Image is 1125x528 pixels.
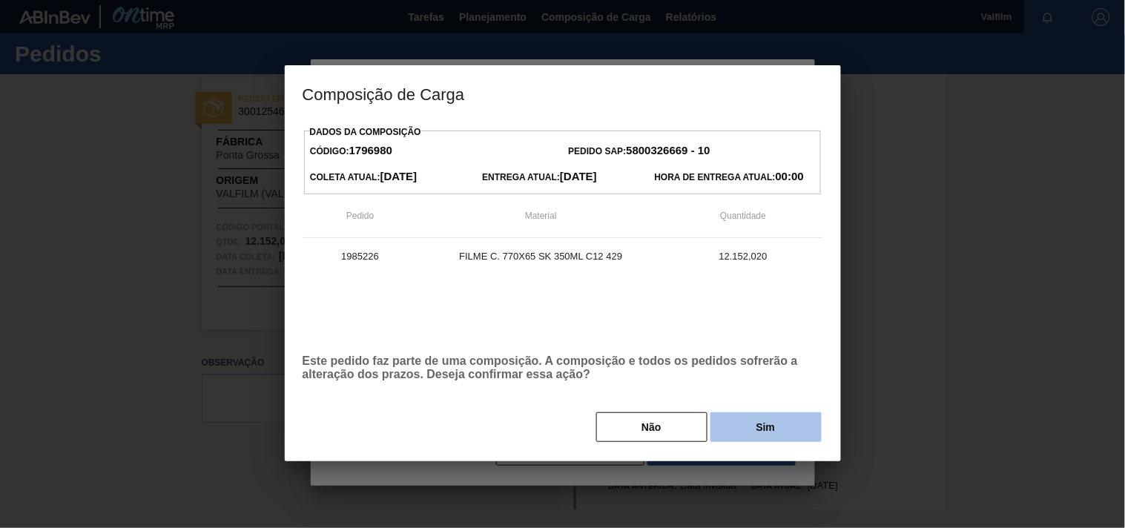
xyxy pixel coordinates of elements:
[310,127,421,137] label: Dados da Composição
[596,412,707,442] button: Não
[349,144,392,156] strong: 1796980
[560,170,597,182] strong: [DATE]
[303,238,418,275] td: 1985226
[627,144,710,156] strong: 5800326669 - 10
[310,146,392,156] span: Código:
[569,146,710,156] span: Pedido SAP:
[418,238,664,275] td: FILME C. 770X65 SK 350ML C12 429
[710,412,822,442] button: Sim
[525,211,557,221] span: Material
[482,172,597,182] span: Entrega Atual:
[310,172,417,182] span: Coleta Atual:
[664,238,823,275] td: 12.152,020
[776,170,804,182] strong: 00:00
[720,211,766,221] span: Quantidade
[346,211,374,221] span: Pedido
[380,170,418,182] strong: [DATE]
[655,172,804,182] span: Hora de Entrega Atual:
[303,354,823,381] p: Este pedido faz parte de uma composição. A composição e todos os pedidos sofrerão a alteração dos...
[285,65,841,122] h3: Composição de Carga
